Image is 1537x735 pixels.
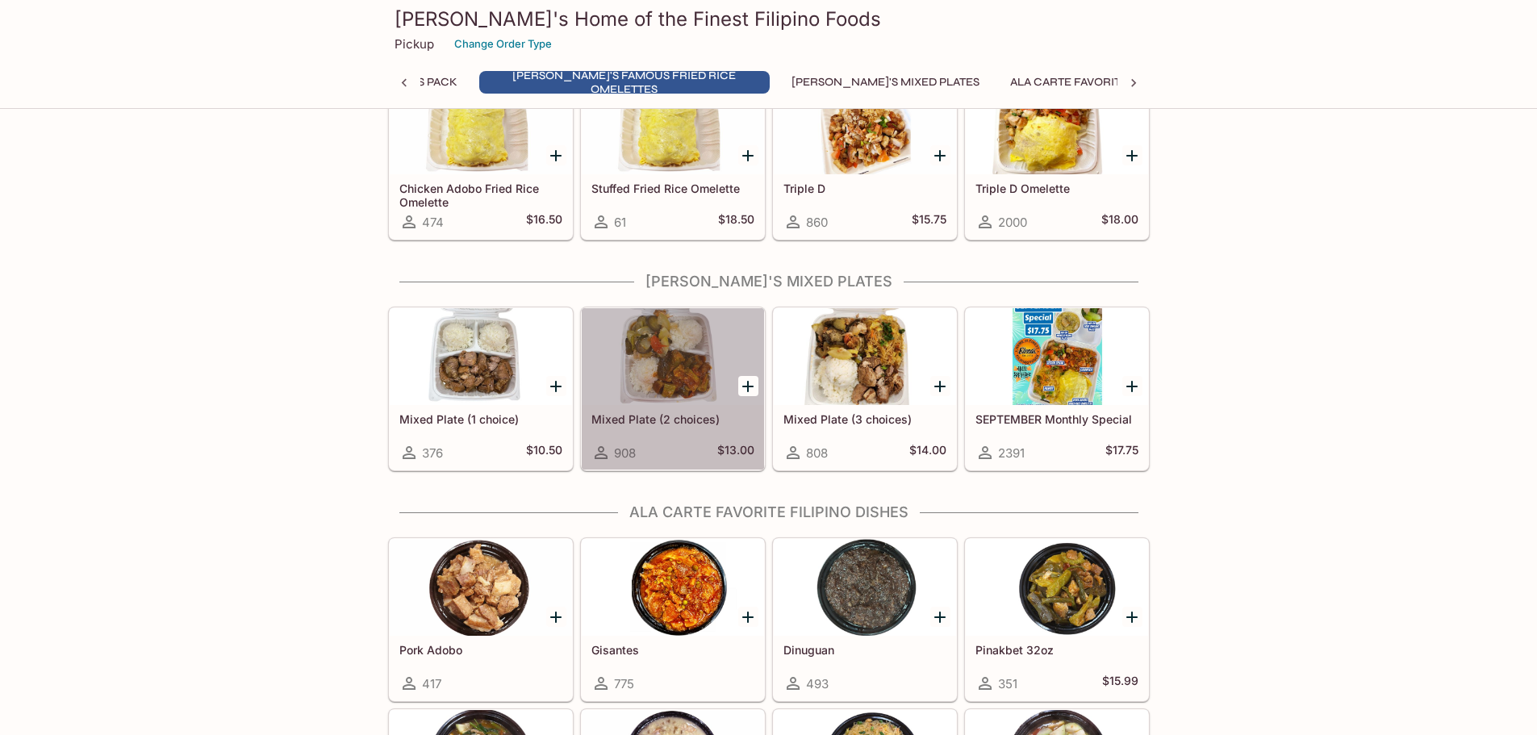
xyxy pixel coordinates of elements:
[390,308,572,405] div: Mixed Plate (1 choice)
[399,182,562,208] h5: Chicken Adobo Fried Rice Omelette
[526,443,562,462] h5: $10.50
[773,307,957,470] a: Mixed Plate (3 choices)808$14.00
[966,539,1148,636] div: Pinakbet 32oz
[806,215,828,230] span: 860
[614,445,636,461] span: 908
[389,307,573,470] a: Mixed Plate (1 choice)376$10.50
[965,77,1149,240] a: Triple D Omelette2000$18.00
[738,145,758,165] button: Add Stuffed Fried Rice Omelette
[614,676,634,691] span: 775
[1102,674,1138,693] h5: $15.99
[773,77,957,240] a: Triple D860$15.75
[774,539,956,636] div: Dinuguan
[582,308,764,405] div: Mixed Plate (2 choices)
[909,443,946,462] h5: $14.00
[422,676,441,691] span: 417
[1122,376,1142,396] button: Add SEPTEMBER Monthly Special
[390,539,572,636] div: Pork Adobo
[399,412,562,426] h5: Mixed Plate (1 choice)
[581,77,765,240] a: Stuffed Fried Rice Omelette61$18.50
[975,412,1138,426] h5: SEPTEMBER Monthly Special
[1122,145,1142,165] button: Add Triple D Omelette
[717,443,754,462] h5: $13.00
[806,676,829,691] span: 493
[783,412,946,426] h5: Mixed Plate (3 choices)
[998,676,1017,691] span: 351
[546,607,566,627] button: Add Pork Adobo
[975,643,1138,657] h5: Pinakbet 32oz
[1122,607,1142,627] button: Add Pinakbet 32oz
[546,145,566,165] button: Add Chicken Adobo Fried Rice Omelette
[966,77,1148,174] div: Triple D Omelette
[591,412,754,426] h5: Mixed Plate (2 choices)
[591,182,754,195] h5: Stuffed Fried Rice Omelette
[389,77,573,240] a: Chicken Adobo Fried Rice Omelette474$16.50
[774,308,956,405] div: Mixed Plate (3 choices)
[930,376,950,396] button: Add Mixed Plate (3 choices)
[718,212,754,232] h5: $18.50
[975,182,1138,195] h5: Triple D Omelette
[738,607,758,627] button: Add Gisantes
[738,376,758,396] button: Add Mixed Plate (2 choices)
[479,71,770,94] button: [PERSON_NAME]'s Famous Fried Rice Omelettes
[1001,71,1230,94] button: Ala Carte Favorite Filipino Dishes
[774,77,956,174] div: Triple D
[582,539,764,636] div: Gisantes
[422,445,443,461] span: 376
[998,445,1025,461] span: 2391
[581,307,765,470] a: Mixed Plate (2 choices)908$13.00
[1101,212,1138,232] h5: $18.00
[998,215,1027,230] span: 2000
[546,376,566,396] button: Add Mixed Plate (1 choice)
[581,538,765,701] a: Gisantes775
[422,215,444,230] span: 474
[447,31,559,56] button: Change Order Type
[591,643,754,657] h5: Gisantes
[395,6,1143,31] h3: [PERSON_NAME]'s Home of the Finest Filipino Foods
[912,212,946,232] h5: $15.75
[582,77,764,174] div: Stuffed Fried Rice Omelette
[965,538,1149,701] a: Pinakbet 32oz351$15.99
[806,445,828,461] span: 808
[966,308,1148,405] div: SEPTEMBER Monthly Special
[783,182,946,195] h5: Triple D
[1105,443,1138,462] h5: $17.75
[965,307,1149,470] a: SEPTEMBER Monthly Special2391$17.75
[388,273,1150,290] h4: [PERSON_NAME]'s Mixed Plates
[388,503,1150,521] h4: Ala Carte Favorite Filipino Dishes
[395,36,434,52] p: Pickup
[783,643,946,657] h5: Dinuguan
[930,607,950,627] button: Add Dinuguan
[526,212,562,232] h5: $16.50
[930,145,950,165] button: Add Triple D
[783,71,988,94] button: [PERSON_NAME]'s Mixed Plates
[390,77,572,174] div: Chicken Adobo Fried Rice Omelette
[614,215,626,230] span: 61
[773,538,957,701] a: Dinuguan493
[399,643,562,657] h5: Pork Adobo
[389,538,573,701] a: Pork Adobo417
